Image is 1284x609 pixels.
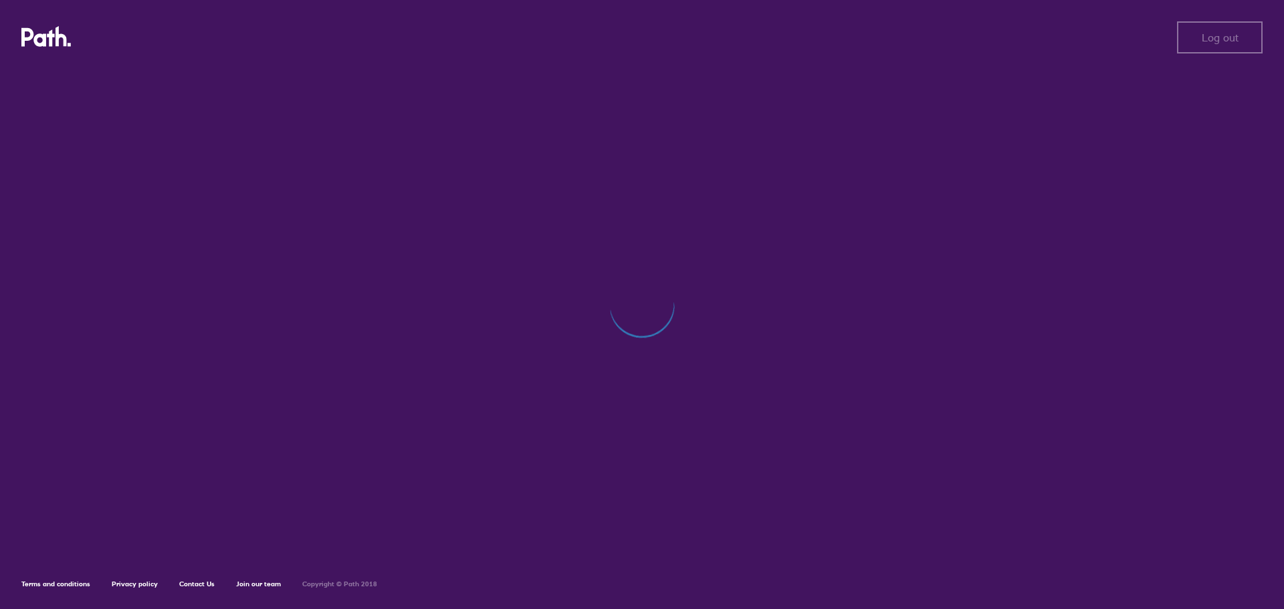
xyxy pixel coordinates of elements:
[112,580,158,588] a: Privacy policy
[302,580,377,588] h6: Copyright © Path 2018
[1202,31,1239,43] span: Log out
[179,580,215,588] a: Contact Us
[236,580,281,588] a: Join our team
[1177,21,1263,53] button: Log out
[21,580,90,588] a: Terms and conditions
